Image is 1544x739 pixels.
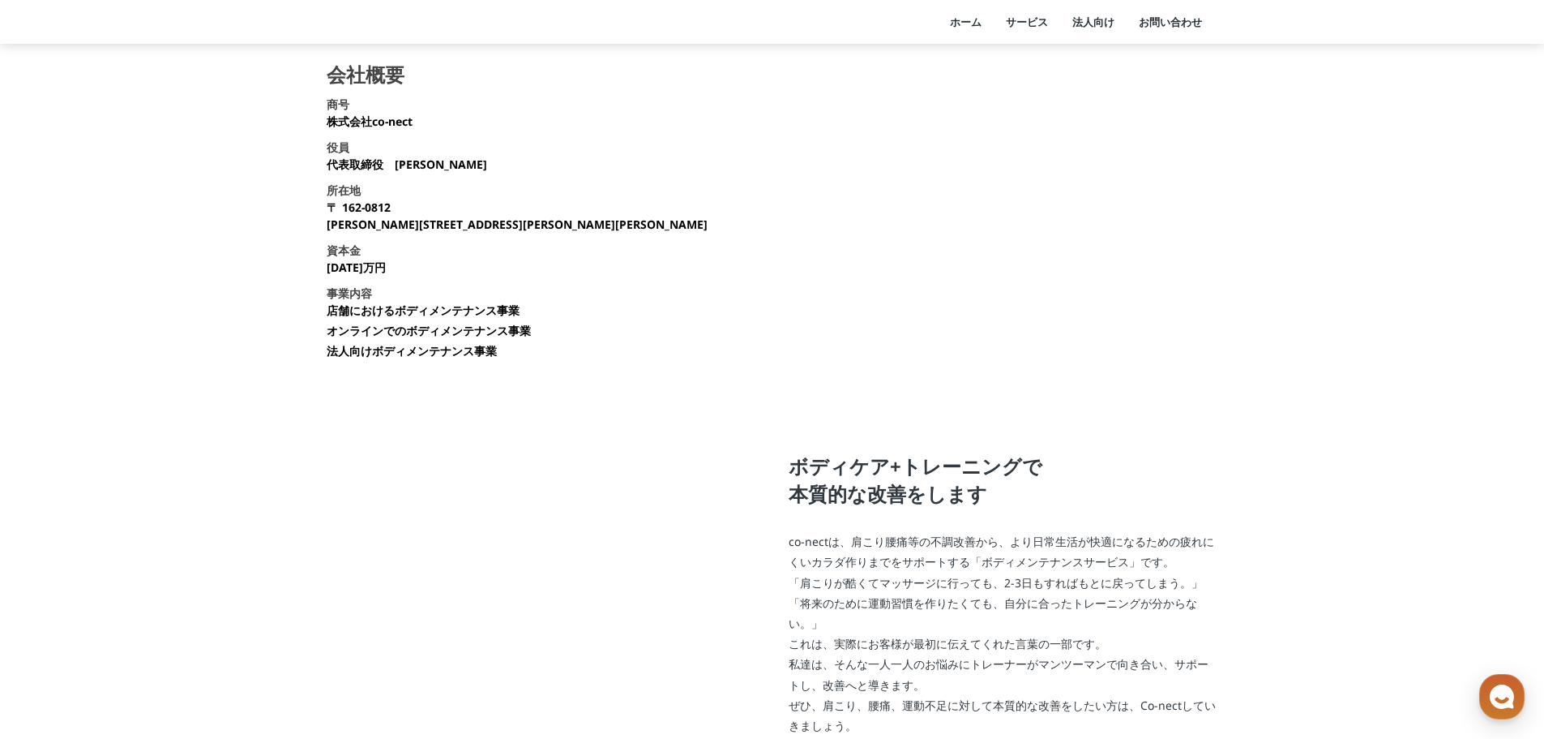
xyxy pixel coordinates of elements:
h3: 役員 [327,139,349,156]
li: 店舗におけるボディメンテナンス事業 [327,302,520,319]
h3: 商号 [327,96,349,113]
h2: 会社概要 [327,65,404,84]
h3: 事業内容 [327,285,372,302]
p: 株式会社co-nect [327,113,413,130]
a: ホーム [950,15,982,29]
li: オンラインでのボディメンテナンス事業 [327,322,531,339]
a: お問い合わせ [1139,15,1202,29]
p: 代表取締役 [PERSON_NAME] [327,156,487,173]
p: 〒 162-0812 [PERSON_NAME][STREET_ADDRESS][PERSON_NAME][PERSON_NAME] [327,199,708,233]
a: サービス [1006,15,1048,29]
a: 法人向け [1072,15,1114,29]
p: [DATE]万円 [327,259,386,276]
li: 法人向けボディメンテナンス事業 [327,342,497,359]
h3: 資本金 [327,242,361,259]
p: ボディケア+トレーニングで 本質的な改善をします [789,453,1218,507]
h3: 所在地 [327,182,361,199]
